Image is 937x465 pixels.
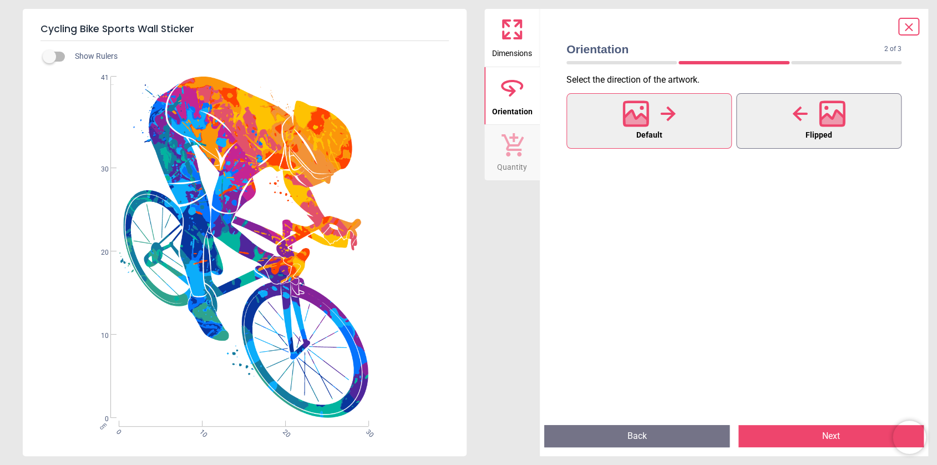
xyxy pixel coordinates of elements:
[566,74,910,86] p: Select the direction of the artwork .
[884,44,901,54] span: 2 of 3
[88,165,109,174] span: 30
[40,18,449,41] h5: Cycling Bike Sports Wall Sticker
[98,421,108,431] span: cm
[736,93,901,149] button: Flipped
[49,50,467,63] div: Show Rulers
[484,125,540,180] button: Quantity
[484,67,540,125] button: Orientation
[544,425,730,447] button: Back
[88,331,109,341] span: 10
[738,425,924,447] button: Next
[88,415,109,424] span: 0
[566,41,884,57] span: Orientation
[492,101,533,118] span: Orientation
[197,427,204,434] span: 10
[484,9,540,67] button: Dimensions
[280,427,287,434] span: 20
[806,128,832,143] span: Flipped
[492,43,532,59] span: Dimensions
[497,156,527,173] span: Quantity
[363,427,371,434] span: 30
[636,128,662,143] span: Default
[893,421,926,454] iframe: Brevo live chat
[114,427,121,434] span: 0
[88,73,109,83] span: 41
[88,248,109,257] span: 20
[566,93,732,149] button: Default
